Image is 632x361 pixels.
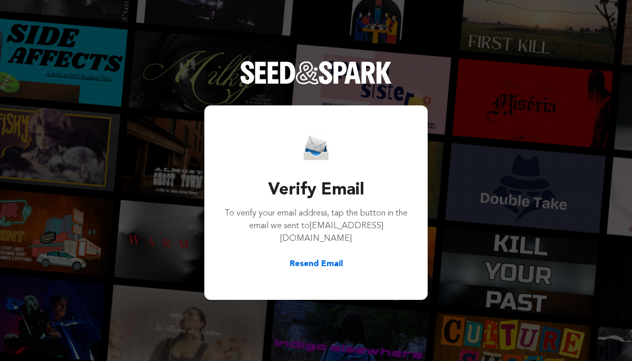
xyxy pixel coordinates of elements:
button: Resend Email [290,258,343,270]
span: [EMAIL_ADDRESS][DOMAIN_NAME] [280,222,383,243]
a: Seed&Spark Homepage [240,61,392,105]
img: Seed&Spark Logo [240,61,392,84]
img: Seed&Spark Email Icon [303,135,329,161]
p: To verify your email address, tap the button in the email we sent to [223,207,409,245]
h3: Verify Email [223,178,409,203]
